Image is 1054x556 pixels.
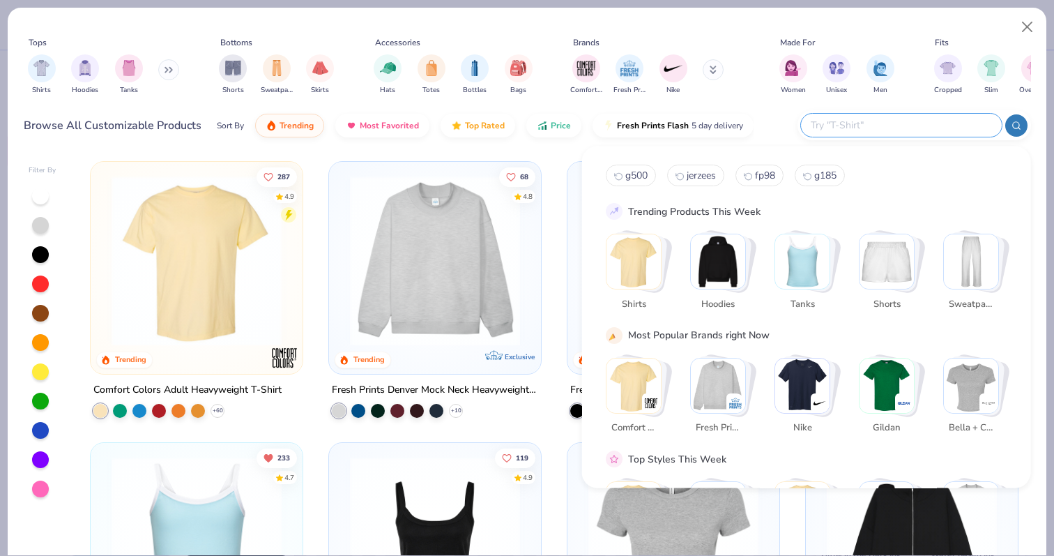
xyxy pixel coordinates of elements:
[570,85,602,96] span: Comfort Colors
[617,120,689,131] span: Fresh Prints Flash
[859,234,923,317] button: Stack Card Button Shorts
[781,85,806,96] span: Women
[24,117,201,134] div: Browse All Customizable Products
[418,54,445,96] div: filter for Totes
[659,54,687,96] button: filter button
[695,421,740,435] span: Fresh Prints
[948,297,993,311] span: Sweatpants
[1027,60,1043,76] img: Oversized Image
[255,114,324,137] button: Trending
[826,85,847,96] span: Unisex
[934,85,962,96] span: Cropped
[217,119,244,132] div: Sort By
[944,234,998,289] img: Sweatpants
[860,234,914,289] img: Shorts
[523,472,533,483] div: 4.9
[728,396,742,410] img: Fresh Prints
[71,54,99,96] div: filter for Hoodies
[823,54,850,96] button: filter button
[121,60,137,76] img: Tanks Image
[608,329,620,341] img: party_popper.gif
[219,54,247,96] button: filter button
[360,120,419,131] span: Most Favorited
[257,167,298,186] button: Like
[523,191,533,202] div: 4.8
[691,482,745,536] img: Sportswear
[495,448,535,467] button: Like
[441,114,515,137] button: Top Rated
[269,60,284,76] img: Sweatpants Image
[1019,54,1051,96] button: filter button
[32,85,51,96] span: Shirts
[285,191,295,202] div: 4.9
[311,85,329,96] span: Skirts
[461,54,489,96] button: filter button
[866,54,894,96] div: filter for Men
[775,234,830,289] img: Tanks
[814,169,837,182] span: g185
[451,120,462,131] img: TopRated.gif
[527,176,711,346] img: a90f7c54-8796-4cb2-9d6e-4e9644cfe0fe
[813,396,827,410] img: Nike
[611,297,656,311] span: Shirts
[866,54,894,96] button: filter button
[785,60,801,76] img: Women Image
[505,54,533,96] div: filter for Bags
[663,58,684,79] img: Nike Image
[505,54,533,96] button: filter button
[809,117,992,133] input: Try "T-Shirt"
[644,396,658,410] img: Comfort Colors
[72,85,98,96] span: Hoodies
[943,357,1007,440] button: Stack Card Button Bella + Canvas
[573,36,599,49] div: Brands
[28,54,56,96] button: filter button
[774,357,839,440] button: Stack Card Button Nike
[780,36,815,49] div: Made For
[306,54,334,96] button: filter button
[266,120,277,131] img: trending.gif
[285,472,295,483] div: 4.7
[220,36,252,49] div: Bottoms
[422,85,440,96] span: Totes
[934,54,962,96] div: filter for Cropped
[935,36,949,49] div: Fits
[451,407,461,415] span: + 10
[864,297,909,311] span: Shorts
[628,204,761,218] div: Trending Products This Week
[261,54,293,96] div: filter for Sweatpants
[335,114,429,137] button: Most Favorited
[829,60,845,76] img: Unisex Image
[692,118,743,134] span: 5 day delivery
[948,421,993,435] span: Bella + Canvas
[306,54,334,96] div: filter for Skirts
[940,60,956,76] img: Cropped Image
[1019,85,1051,96] span: Oversized
[77,60,93,76] img: Hoodies Image
[779,421,825,435] span: Nike
[943,234,1007,317] button: Stack Card Button Sweatpants
[860,482,914,536] img: Preppy
[795,165,845,186] button: g1853
[280,120,314,131] span: Trending
[691,358,745,412] img: Fresh Prints
[28,54,56,96] div: filter for Shirts
[860,358,914,412] img: Gildan
[115,54,143,96] button: filter button
[375,36,420,49] div: Accessories
[1019,54,1051,96] div: filter for Oversized
[873,85,887,96] span: Men
[606,234,670,317] button: Stack Card Button Shirts
[608,453,620,465] img: pink_star.gif
[619,58,640,79] img: Fresh Prints Image
[613,85,646,96] span: Fresh Prints
[570,382,752,399] div: Fresh Prints Boston Heavyweight Hoodie
[667,165,724,186] button: jerzees1
[551,120,571,131] span: Price
[93,382,282,399] div: Comfort Colors Adult Heavyweight T-Shirt
[465,120,505,131] span: Top Rated
[603,120,614,131] img: flash.gif
[1014,14,1041,40] button: Close
[222,85,244,96] span: Shorts
[576,58,597,79] img: Comfort Colors Image
[570,54,602,96] button: filter button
